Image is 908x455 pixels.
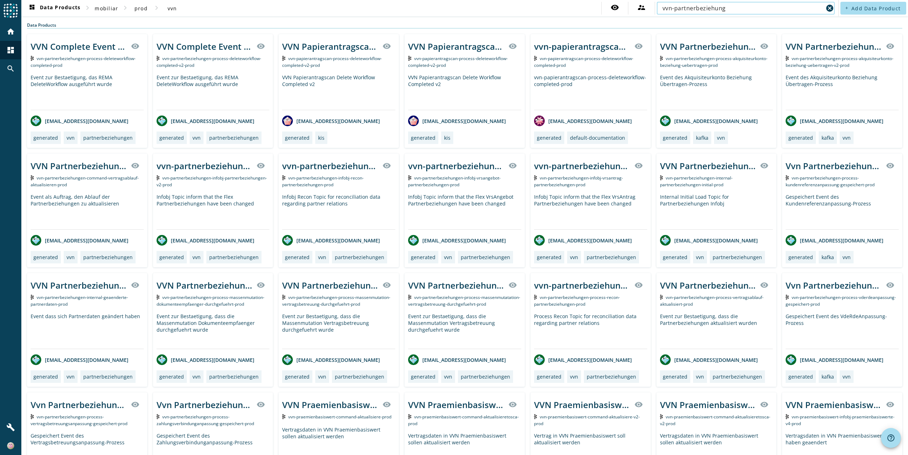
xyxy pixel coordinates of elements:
img: Kafka Topic: vvn-partnerbeziehungen-process-akquisiteurkonto-beziehung-uebertragen-prod [660,56,663,61]
div: generated [33,134,58,141]
div: VVN Papierantragscan Delete Workflow Completed v2 [282,74,395,110]
div: Gespeichert Event des VdeRdeAnpassung-Prozess [786,313,899,349]
div: VVN Partnerbeziehungen Process Internal Geaenderte Partnerdaten [31,279,127,291]
div: [EMAIL_ADDRESS][DOMAIN_NAME] [786,116,883,126]
div: partnerbeziehungen [209,134,259,141]
mat-icon: visibility [131,161,139,170]
div: Vvn Partnerbeziehungen VdeRdeAnpassung Process Gespeichert [786,279,882,291]
div: vvn-papierantragscan-process-deleteworkflow-completed-prod [534,41,630,52]
img: Kafka Topic: vvn-partnerbeziehungen-internal-geaenderte-partnerdaten-prod [31,295,34,300]
img: avatar [31,235,41,246]
div: partnerbeziehungen [335,373,384,380]
div: generated [159,373,184,380]
div: partnerbeziehungen [209,254,259,261]
img: avatar [282,116,293,126]
span: Kafka Topic: vvn-partnerbeziehungen-process-deleteworkflow-completed-prod [31,55,136,68]
div: generated [788,254,813,261]
div: generated [663,134,687,141]
img: Kafka Topic: vvn-partnerbeziehungen-internal-partnerbeziehungen-initial-prod [660,175,663,180]
img: avatar [408,116,419,126]
div: Vvn Partnerbeziehungen Vertragsbetreuungsanpassung Process Gespeichert [31,399,127,411]
img: Kafka Topic: vvn-partnerbeziehungen-process-massenmutation-dokumenteempfaenger-durchgefuehrt-prod [157,295,160,300]
div: generated [788,134,813,141]
img: Kafka Topic: vvn-papierantragscan-process-deleteworkflow-completed-v2-prod [282,56,285,61]
div: VVN Complete Event for Rema Deletworkflow [157,41,253,52]
img: avatar [786,354,796,365]
div: [EMAIL_ADDRESS][DOMAIN_NAME] [660,354,758,365]
img: Kafka Topic: vvn-praemienbasiswert-command-aktualisieretosca-v2-prod [660,414,663,419]
img: Kafka Topic: vvn-partnerbeziehungen-process-vertragsbetreuungsanpassung-gespeichert-prod [31,414,34,419]
div: [EMAIL_ADDRESS][DOMAIN_NAME] [282,235,380,246]
span: Kafka Topic: vvn-papierantragscan-process-deleteworkflow-completed-v2-prod [282,55,382,68]
mat-icon: chevron_right [121,4,130,12]
img: Kafka Topic: vvn-partnerbeziehungen-process-zahlungsverbindunganpassung-gespeichert-prod [157,414,160,419]
div: kis [444,134,450,141]
span: Kafka Topic: vvn-partnerbeziehungen-process-massenmutation-dokumenteempfaenger-durchgefuehrt-prod [157,294,265,307]
div: generated [411,254,435,261]
span: Kafka Topic: vvn-partnerbeziehungen-process-recon-partnerbeziehungen-prod [534,294,620,307]
div: vvn [444,254,452,261]
img: Kafka Topic: vvn-partnerbeziehungen-process-massenmutatation-vertragsbetreuung-durchgefuehrt-prod [408,295,411,300]
span: Kafka Topic: vvn-praemienbasiswert-command-aktualisiere-prod [288,414,391,420]
div: partnerbeziehungen [713,373,762,380]
img: avatar [408,235,419,246]
div: vvn [318,254,326,261]
div: partnerbeziehungen [83,254,133,261]
mat-icon: visibility [886,161,894,170]
img: Kafka Topic: vvn-papierantragscan-process-deleteworkflow-completed-prod [534,56,537,61]
img: Kafka Topic: vvn-partnerbeziehungen-process-vertragsablauf-aktualisiert-prod [660,295,663,300]
div: [EMAIL_ADDRESS][DOMAIN_NAME] [786,354,883,365]
div: Infobj Topic inform that the Flex VrsAngebot Partnerbeziehungen have been changed [408,193,521,229]
div: VVN Praemienbasiswert command aktualisiere [408,399,504,411]
mat-icon: visibility [131,42,139,50]
img: avatar [31,354,41,365]
mat-icon: visibility [508,42,517,50]
div: VVN Praemienbasiswert Infobj Vertrag gespeichert [786,399,882,411]
span: Kafka Topic: vvn-partnerbeziehungen-process-massenmutation-vertragsbetreuung-durchgefuehrt-prod [282,294,390,307]
div: vvn-partnerbeziehungen-infobj-partnerbeziehungen-v2-_stage_ [157,160,253,172]
img: avatar [534,116,545,126]
div: default-documentation [570,134,625,141]
div: vvn-partnerbeziehungen-process-recon-partnerbeziehungen-_stage_ [534,279,630,291]
span: Kafka Topic: vvn-praemienbasiswert-command-aktualisieretosca-prod [408,414,519,427]
mat-icon: visibility [382,42,391,50]
mat-icon: visibility [611,3,619,12]
div: Data Products [27,22,902,28]
div: [EMAIL_ADDRESS][DOMAIN_NAME] [157,354,254,365]
img: Kafka Topic: vvn-praemienbasiswert-command-aktualisiere-prod [282,414,285,419]
mat-icon: visibility [508,400,517,409]
div: [EMAIL_ADDRESS][DOMAIN_NAME] [157,116,254,126]
mat-icon: home [6,27,15,36]
div: generated [411,373,435,380]
div: VVN Papierantragscan Delete Workflow Completed v2 [408,41,504,52]
img: avatar [534,354,545,365]
mat-icon: dashboard [28,4,36,12]
mat-icon: visibility [760,42,769,50]
div: [EMAIL_ADDRESS][DOMAIN_NAME] [408,235,506,246]
div: vvn [843,254,851,261]
div: vvn [192,254,201,261]
div: vvn [67,134,75,141]
div: [EMAIL_ADDRESS][DOMAIN_NAME] [408,354,506,365]
div: VVN Partnerbeziehungen Internal Partnerbeziehungen Initial [660,160,756,172]
img: Kafka Topic: vvn-partnerbeziehungen-process-vderdeanpassung-gespeichert-prod [786,295,789,300]
mat-icon: visibility [257,400,265,409]
div: VVN Partnerbeziehungen Process Massenmutation Dokumenteempfaenger durchgefuehrt [157,279,253,291]
span: Kafka Topic: vvn-partnerbeziehungen-process-akquisiteurkonto-beziehung-uebertragen-prod [660,55,768,68]
mat-icon: visibility [382,161,391,170]
mat-icon: visibility [760,161,769,170]
div: vvn [444,373,452,380]
div: Event dass sich Partnerdaten geändert haben [31,313,144,349]
div: generated [663,254,687,261]
div: [EMAIL_ADDRESS][DOMAIN_NAME] [157,235,254,246]
img: Kafka Topic: vvn-partnerbeziehungen-process-recon-partnerbeziehungen-prod [534,295,537,300]
button: prod [130,2,152,15]
div: partnerbeziehungen [209,373,259,380]
mat-icon: add [845,6,849,10]
div: [EMAIL_ADDRESS][DOMAIN_NAME] [534,116,632,126]
div: partnerbeziehungen [587,254,636,261]
img: Kafka Topic: vvn-partnerbeziehungen-infobj-partnerbeziehungen-v2-prod [157,175,160,180]
span: Kafka Topic: vvn-partnerbeziehungen-command-vertragsablauf-aktualisieren-prod [31,175,139,188]
img: avatar [534,235,545,246]
div: partnerbeziehungen [587,373,636,380]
